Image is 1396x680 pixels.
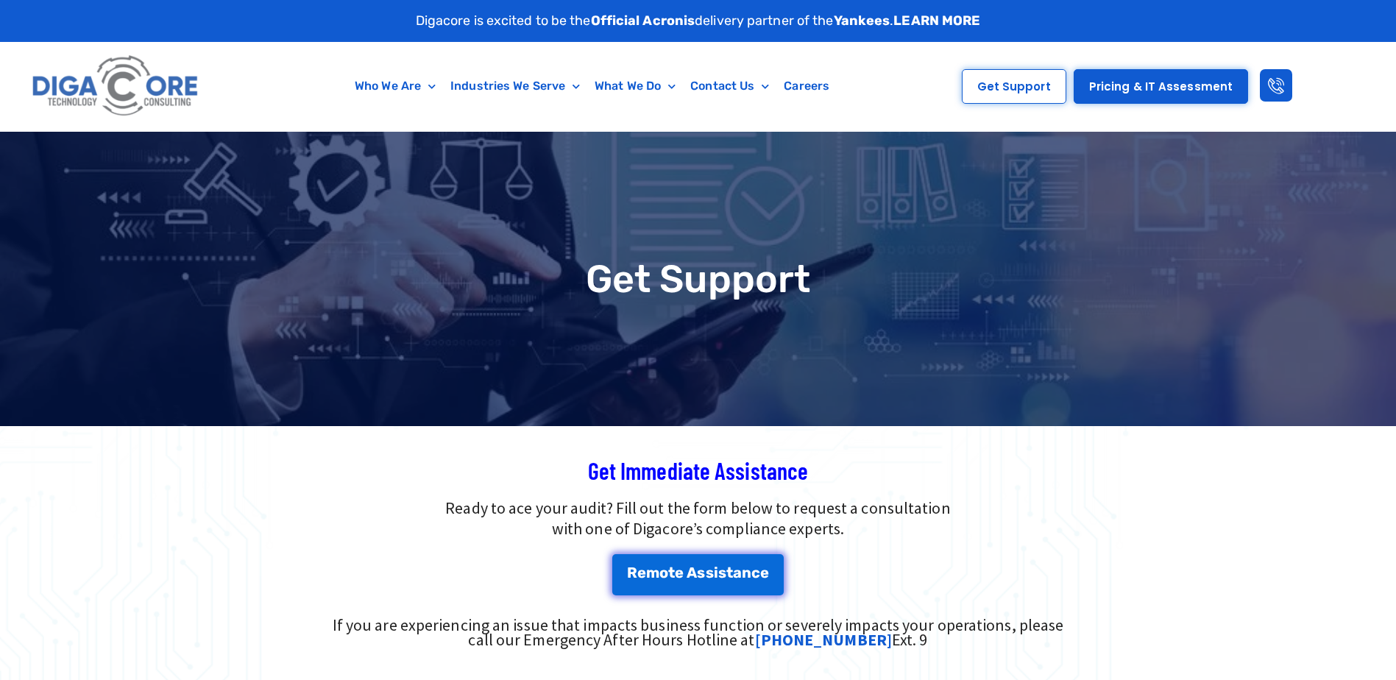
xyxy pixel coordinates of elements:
[274,69,910,103] nav: Menu
[28,49,204,124] img: Digacore logo 1
[627,565,637,580] span: R
[742,565,751,580] span: n
[683,69,776,103] a: Contact Us
[977,81,1051,92] span: Get Support
[755,629,892,650] a: [PHONE_NUMBER]
[776,69,837,103] a: Careers
[687,565,697,580] span: A
[416,11,981,31] p: Digacore is excited to be the delivery partner of the .
[1089,81,1233,92] span: Pricing & IT Assessment
[7,260,1389,298] h1: Get Support
[646,565,659,580] span: m
[1074,69,1248,104] a: Pricing & IT Assessment
[726,565,733,580] span: t
[659,565,668,580] span: o
[637,565,646,580] span: e
[588,456,808,484] span: Get Immediate Assistance
[668,565,675,580] span: t
[718,565,726,580] span: s
[591,13,695,29] strong: Official Acronis
[893,13,980,29] a: LEARN MORE
[587,69,683,103] a: What We Do
[751,565,760,580] span: c
[443,69,587,103] a: Industries We Serve
[347,69,443,103] a: Who We Are
[834,13,890,29] strong: Yankees
[733,565,742,580] span: a
[962,69,1066,104] a: Get Support
[675,565,684,580] span: e
[697,565,705,580] span: s
[706,565,714,580] span: s
[227,497,1169,540] p: Ready to ace your audit? Fill out the form below to request a consultation with one of Digacore’s...
[760,565,769,580] span: e
[322,617,1075,647] div: If you are experiencing an issue that impacts business function or severely impacts your operatio...
[714,565,718,580] span: i
[612,554,784,595] a: Remote Assistance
